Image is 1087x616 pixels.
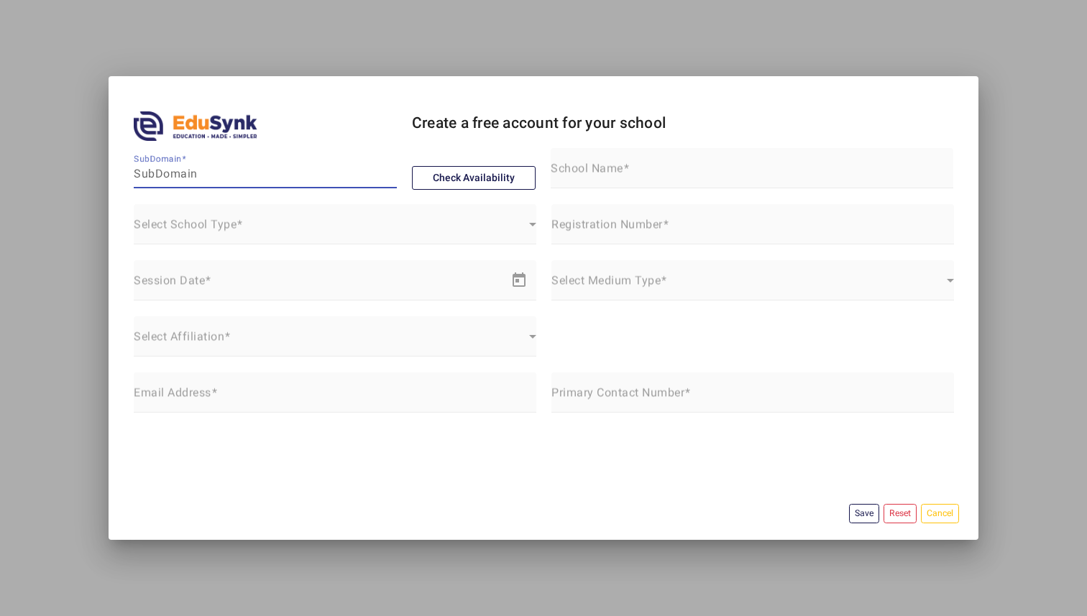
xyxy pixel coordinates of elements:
input: name@work-email.com [134,390,536,407]
iframe: reCAPTCHA [134,428,352,484]
button: Check Availability [412,166,536,190]
input: Enter NA if not applicable [551,221,954,239]
h4: Create a free account for your school [412,114,815,132]
button: Save [849,504,879,523]
mat-label: Select Medium Type [551,273,661,287]
button: Reset [884,504,917,523]
input: Start date [134,277,187,295]
mat-label: Primary Contact Number [551,385,684,399]
mat-label: Select School Type [134,217,237,231]
input: End date [201,277,380,295]
button: Cancel [921,504,959,523]
img: edusynk.png [134,111,258,141]
mat-label: Select Affiliation [134,329,224,343]
input: SubDomain [134,165,397,183]
mat-label: Session Date [134,273,205,287]
input: School Name [551,165,953,183]
mat-label: Registration Number [551,217,663,231]
mat-label: School Name [551,161,623,175]
input: Primary Contact Number [551,390,954,407]
mat-label: SubDomain [134,154,181,164]
mat-label: Email Address [134,385,211,399]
